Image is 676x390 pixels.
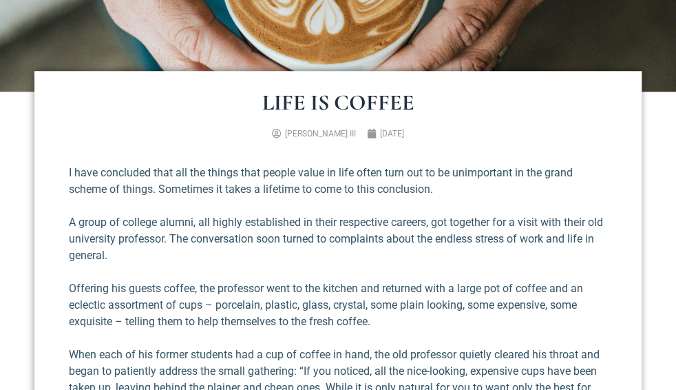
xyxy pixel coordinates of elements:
a: [DATE] [367,127,404,140]
span: [PERSON_NAME] III [285,129,356,138]
p: Offering his guests coffee, the professor went to the kitchen and returned with a large pot of co... [69,280,607,330]
p: A group of college alumni, all highly established in their respective careers, got together for a... [69,214,607,264]
p: I have concluded that all the things that people value in life often turn out to be unimportant i... [69,165,607,198]
time: [DATE] [380,129,404,138]
h1: Life is Coffee [69,92,607,114]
